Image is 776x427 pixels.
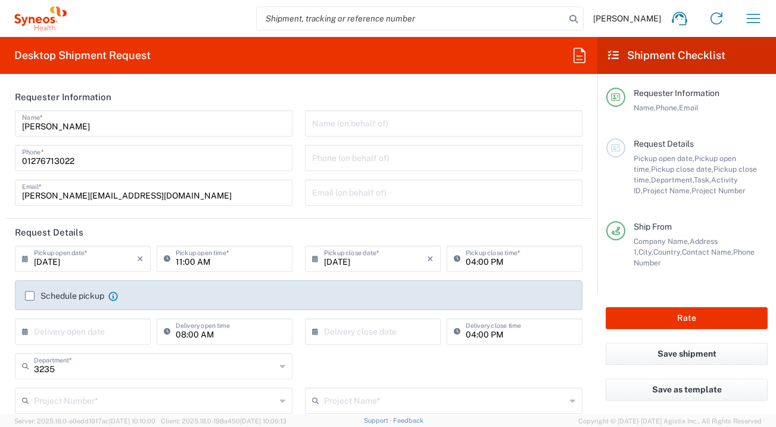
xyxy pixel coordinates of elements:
[643,186,691,195] span: Project Name,
[634,88,719,98] span: Requester Information
[257,7,565,30] input: Shipment, tracking or reference number
[653,247,682,256] span: Country,
[606,307,768,329] button: Rate
[606,379,768,401] button: Save as template
[364,417,394,424] a: Support
[634,237,690,246] span: Company Name,
[634,139,694,148] span: Request Details
[634,103,656,112] span: Name,
[694,175,711,184] span: Task,
[25,291,104,301] label: Schedule pickup
[14,48,151,63] h2: Desktop Shipment Request
[137,249,144,268] i: ×
[14,417,155,425] span: Server: 2025.18.0-a0edd1917ac
[240,417,286,425] span: [DATE] 10:06:13
[578,416,762,426] span: Copyright © [DATE]-[DATE] Agistix Inc., All Rights Reserved
[15,227,83,239] h2: Request Details
[427,249,434,268] i: ×
[634,222,672,231] span: Ship From
[679,103,699,112] span: Email
[593,13,661,24] span: [PERSON_NAME]
[656,103,679,112] span: Phone,
[393,417,423,424] a: Feedback
[634,154,694,163] span: Pickup open date,
[651,165,713,174] span: Pickup close date,
[606,343,768,365] button: Save shipment
[15,91,111,103] h2: Requester Information
[109,417,155,425] span: [DATE] 10:10:00
[608,48,725,63] h2: Shipment Checklist
[161,417,286,425] span: Client: 2025.18.0-198a450
[691,186,746,195] span: Project Number
[651,175,694,184] span: Department,
[682,247,733,256] span: Contact Name,
[638,247,653,256] span: City,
